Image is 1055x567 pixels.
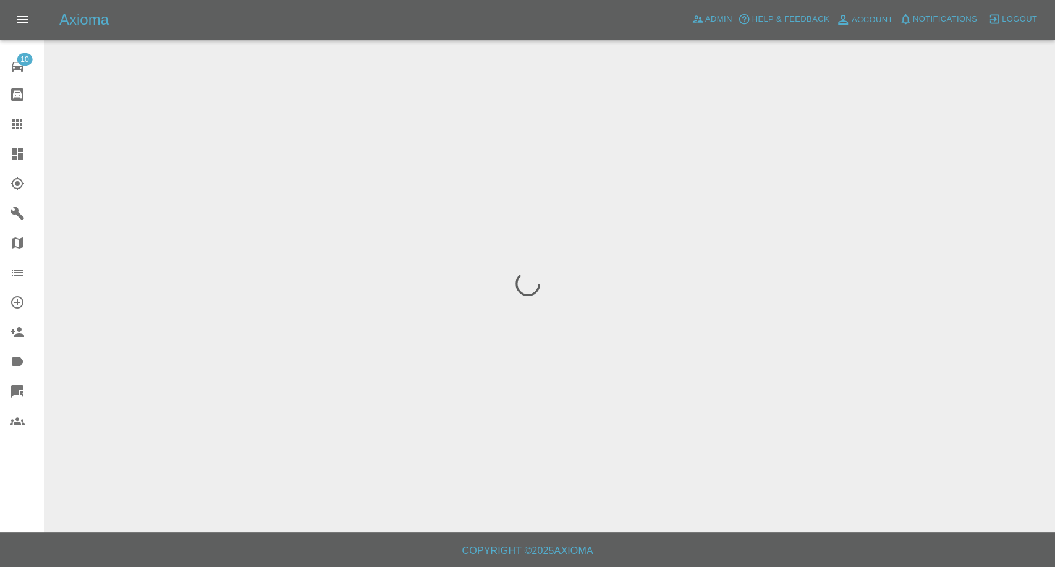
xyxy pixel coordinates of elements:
[59,10,109,30] h5: Axioma
[689,10,735,29] a: Admin
[896,10,980,29] button: Notifications
[752,12,829,27] span: Help & Feedback
[985,10,1040,29] button: Logout
[833,10,896,30] a: Account
[7,5,37,35] button: Open drawer
[10,542,1045,560] h6: Copyright © 2025 Axioma
[1002,12,1037,27] span: Logout
[17,53,32,66] span: 10
[705,12,732,27] span: Admin
[852,13,893,27] span: Account
[735,10,832,29] button: Help & Feedback
[913,12,977,27] span: Notifications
